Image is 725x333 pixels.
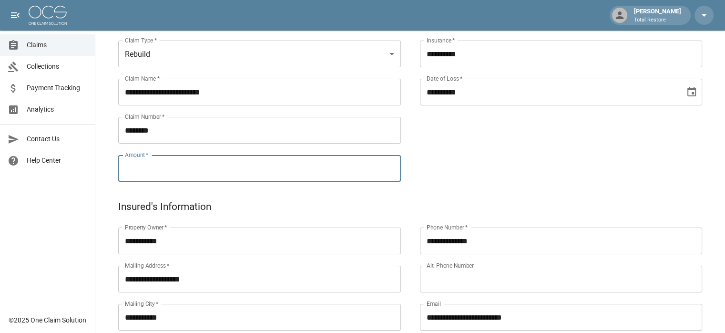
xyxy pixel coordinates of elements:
label: Email [427,300,441,308]
label: Mailing Address [125,261,169,270]
label: Claim Name [125,74,160,83]
span: Payment Tracking [27,83,87,93]
label: Claim Type [125,36,157,44]
div: Rebuild [118,41,401,67]
span: Collections [27,62,87,72]
label: Insurance [427,36,455,44]
span: Contact Us [27,134,87,144]
label: Phone Number [427,223,468,231]
img: ocs-logo-white-transparent.png [29,6,67,25]
button: Choose date, selected date is Jul 7, 2025 [682,83,701,102]
label: Property Owner [125,223,167,231]
button: open drawer [6,6,25,25]
label: Date of Loss [427,74,462,83]
span: Claims [27,40,87,50]
label: Mailing City [125,300,159,308]
span: Help Center [27,156,87,166]
p: Total Restore [634,16,681,24]
label: Amount [125,151,149,159]
label: Alt. Phone Number [427,261,474,270]
label: Claim Number [125,113,164,121]
div: © 2025 One Claim Solution [9,315,86,325]
div: [PERSON_NAME] [630,7,685,24]
span: Analytics [27,104,87,114]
